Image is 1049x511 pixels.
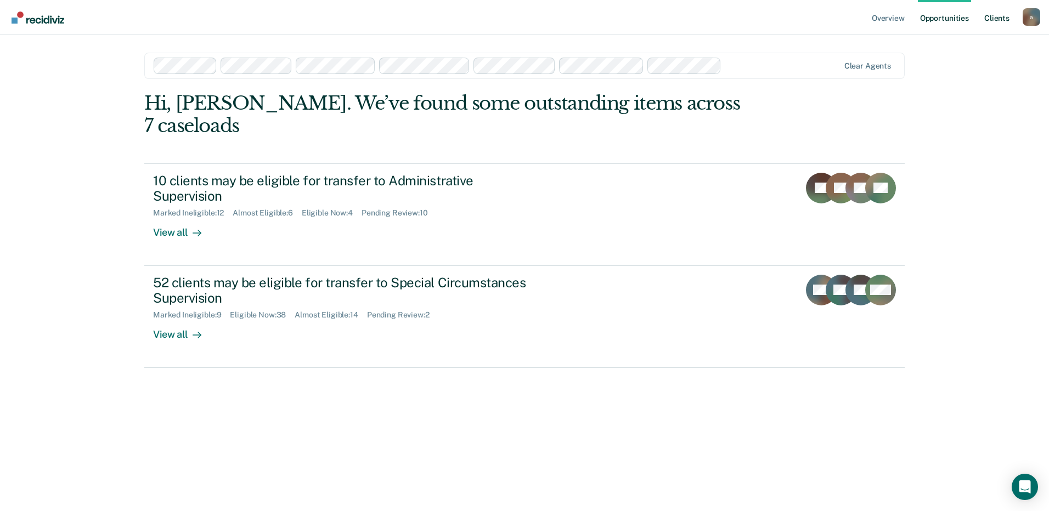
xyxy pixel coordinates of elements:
[153,208,233,218] div: Marked Ineligible : 12
[1023,8,1040,26] button: Profile dropdown button
[844,61,891,71] div: Clear agents
[367,310,438,320] div: Pending Review : 2
[144,92,753,137] div: Hi, [PERSON_NAME]. We’ve found some outstanding items across 7 caseloads
[12,12,64,24] img: Recidiviz
[233,208,302,218] div: Almost Eligible : 6
[295,310,367,320] div: Almost Eligible : 14
[230,310,295,320] div: Eligible Now : 38
[153,310,230,320] div: Marked Ineligible : 9
[1012,474,1038,500] div: Open Intercom Messenger
[1023,8,1040,26] div: a
[144,266,905,368] a: 52 clients may be eligible for transfer to Special Circumstances SupervisionMarked Ineligible:9El...
[144,163,905,266] a: 10 clients may be eligible for transfer to Administrative SupervisionMarked Ineligible:12Almost E...
[153,320,215,341] div: View all
[153,218,215,239] div: View all
[302,208,362,218] div: Eligible Now : 4
[153,173,538,205] div: 10 clients may be eligible for transfer to Administrative Supervision
[362,208,437,218] div: Pending Review : 10
[153,275,538,306] div: 52 clients may be eligible for transfer to Special Circumstances Supervision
